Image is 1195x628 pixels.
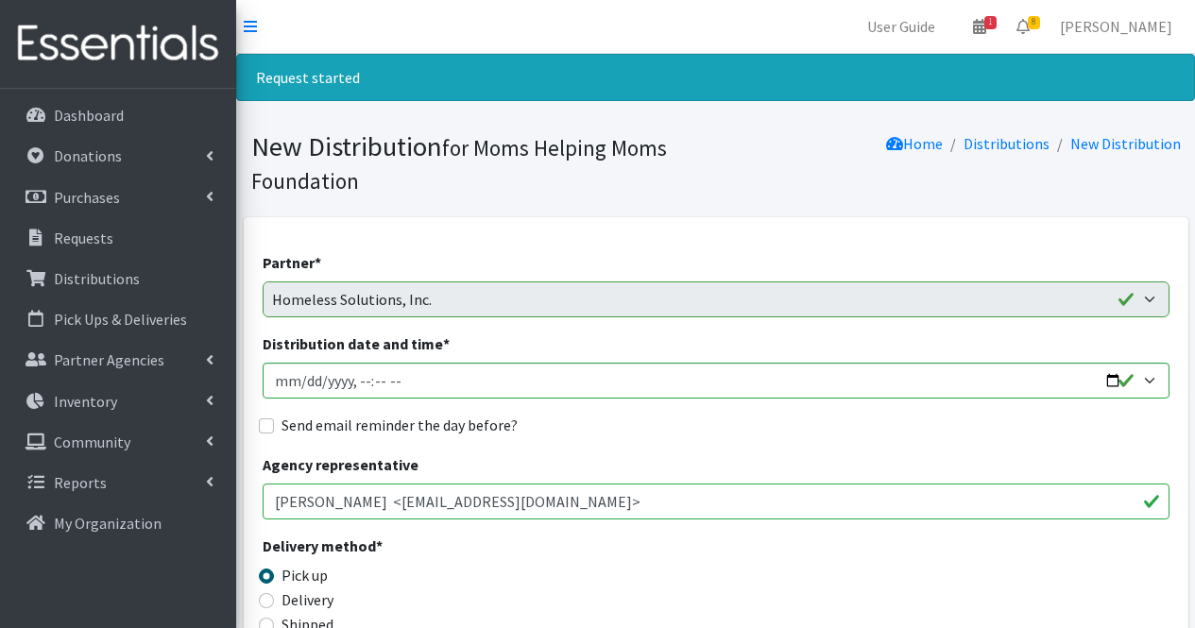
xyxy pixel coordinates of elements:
abbr: required [443,334,450,353]
p: Purchases [54,188,120,207]
span: 1 [984,16,997,29]
label: Agency representative [263,453,418,476]
a: Partner Agencies [8,341,229,379]
img: HumanEssentials [8,12,229,76]
abbr: required [376,536,383,555]
span: 8 [1028,16,1040,29]
div: Request started [236,54,1195,101]
a: My Organization [8,504,229,542]
a: Pick Ups & Deliveries [8,300,229,338]
a: Purchases [8,178,229,216]
label: Delivery [282,588,333,611]
p: Donations [54,146,122,165]
p: My Organization [54,514,162,533]
a: Dashboard [8,96,229,134]
h1: New Distribution [251,130,709,195]
a: [PERSON_NAME] [1045,8,1187,45]
a: Donations [8,137,229,175]
label: Partner [263,251,321,274]
p: Community [54,433,130,451]
a: Distributions [8,260,229,297]
a: Reports [8,464,229,501]
label: Send email reminder the day before? [282,414,518,436]
a: New Distribution [1070,134,1181,153]
p: Reports [54,473,107,492]
label: Pick up [282,564,328,586]
p: Distributions [54,269,140,288]
p: Partner Agencies [54,350,164,369]
abbr: required [315,253,321,272]
p: Pick Ups & Deliveries [54,310,187,329]
a: 8 [1001,8,1045,45]
label: Distribution date and time [263,332,450,355]
a: Community [8,423,229,461]
p: Inventory [54,392,117,411]
a: Home [886,134,943,153]
a: User Guide [852,8,950,45]
legend: Delivery method [263,535,489,564]
small: for Moms Helping Moms Foundation [251,134,667,195]
a: Inventory [8,382,229,420]
a: 1 [958,8,1001,45]
p: Requests [54,229,113,247]
a: Requests [8,219,229,257]
a: Distributions [964,134,1050,153]
p: Dashboard [54,106,124,125]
